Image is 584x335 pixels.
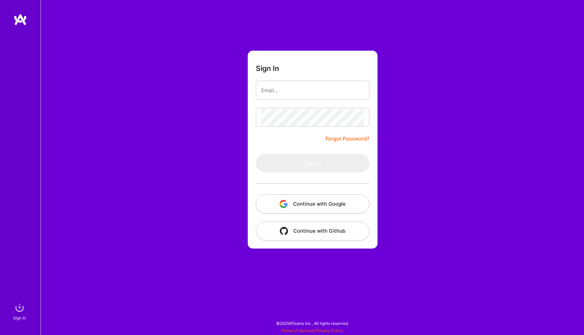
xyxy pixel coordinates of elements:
[256,222,369,240] button: Continue with Github
[14,14,27,26] img: logo
[261,82,364,99] input: Email...
[316,328,343,333] a: Privacy Policy
[13,314,26,321] div: Sign In
[41,315,584,332] div: © 2025 ATeams Inc., All rights reserved.
[256,154,369,173] button: Sign In
[14,301,26,321] a: sign inSign In
[256,195,369,213] button: Continue with Google
[279,200,288,208] img: icon
[280,227,288,235] img: icon
[13,301,26,314] img: sign in
[325,135,369,143] a: Forgot Password?
[256,64,279,73] h3: Sign In
[282,328,313,333] a: Terms of Service
[282,328,343,333] span: |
